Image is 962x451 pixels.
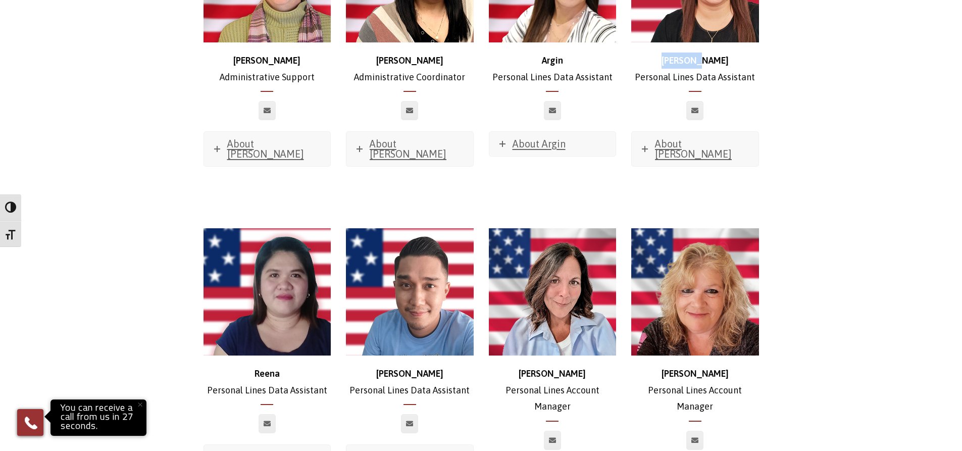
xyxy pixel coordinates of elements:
strong: Argin [542,55,563,66]
img: reena-500x500 [204,228,331,356]
a: About [PERSON_NAME] [632,132,758,166]
p: Personal Lines Account Manager [631,366,759,415]
p: Personal Lines Data Assistant [346,366,474,398]
span: About [PERSON_NAME] [227,138,304,160]
a: About Argin [489,132,616,156]
p: Administrative Coordinator [346,53,474,85]
span: About [PERSON_NAME] [370,138,446,160]
strong: [PERSON_NAME] [519,368,586,379]
img: Ryan-500x500 [346,228,474,356]
p: Personal Lines Data Assistant [631,53,759,85]
img: Mary-500x500 [489,228,617,356]
strong: [PERSON_NAME] [376,368,443,379]
p: Personal Lines Account Manager [489,366,617,415]
strong: [PERSON_NAME] [376,55,443,66]
img: Phone icon [23,415,39,431]
a: About [PERSON_NAME] [204,132,331,166]
button: Close [129,393,151,416]
a: About [PERSON_NAME] [346,132,473,166]
p: Administrative Support [204,53,331,85]
strong: [PERSON_NAME] [233,55,300,66]
strong: [PERSON_NAME] [662,55,729,66]
strong: Reena [255,368,280,379]
strong: [PERSON_NAME] [662,368,729,379]
span: About [PERSON_NAME] [655,138,732,160]
p: Personal Lines Data Assistant [204,366,331,398]
img: Clara-500x500 [631,228,759,356]
span: About Argin [513,138,566,149]
p: You can receive a call from us in 27 seconds. [53,402,144,433]
p: Personal Lines Data Assistant [489,53,617,85]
